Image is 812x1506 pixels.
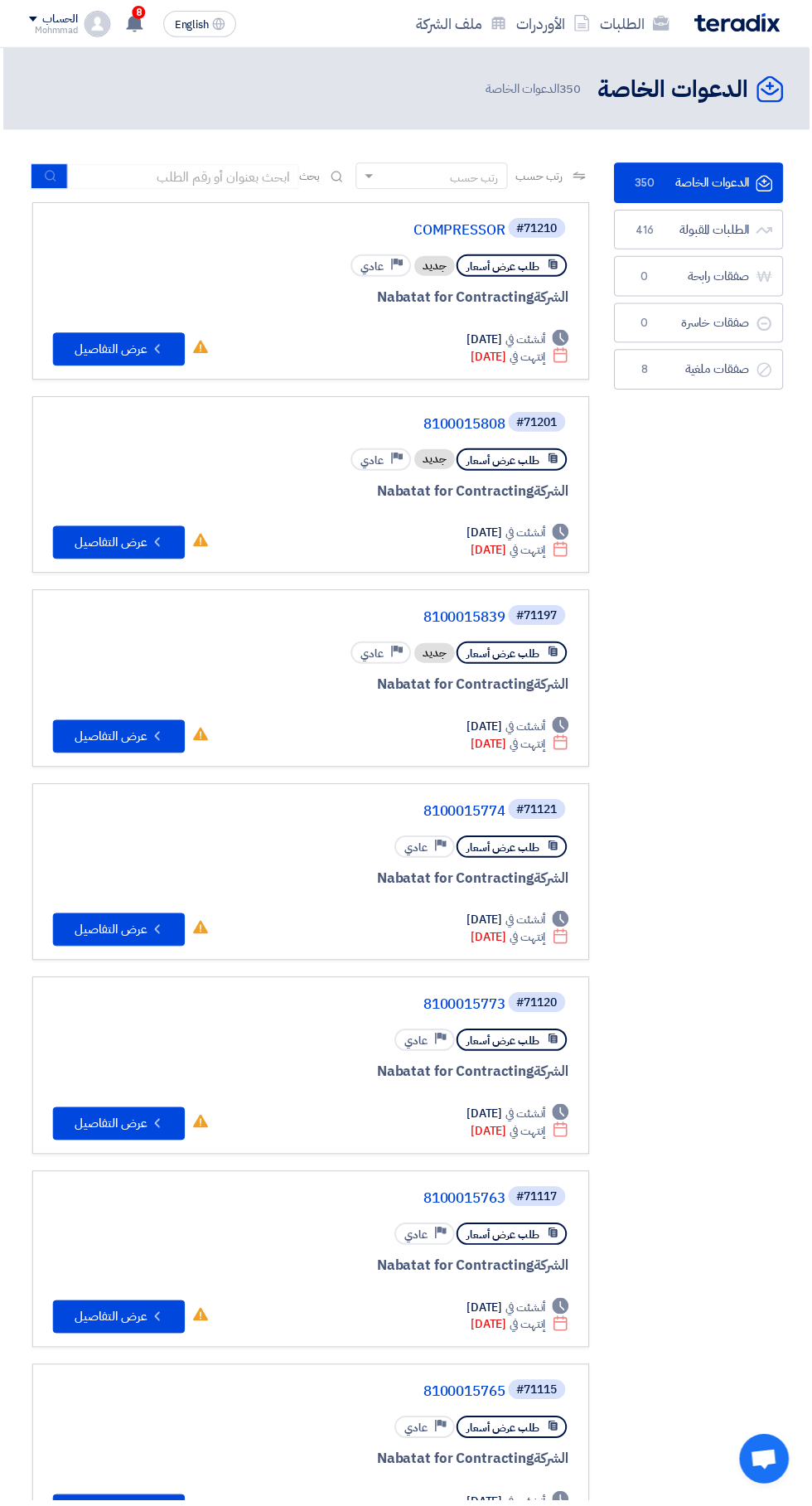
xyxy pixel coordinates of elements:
a: صفقات ملغية8 [616,351,786,391]
button: عرض التفاصيل [53,723,186,756]
a: الطلبات المقبولة416 [616,211,786,251]
div: Nabatat for Contracting [53,1065,571,1087]
span: English [175,19,210,31]
span: إنتهت في [512,350,548,367]
div: Nabatat for Contracting [53,1260,571,1281]
img: Teradix logo [697,13,783,32]
span: 350 [561,80,583,98]
a: 8100015765 [176,1390,507,1405]
img: profile_test.png [85,11,111,37]
span: الشركة [535,871,571,892]
a: 8100015808 [176,419,507,433]
div: #71120 [519,1001,559,1013]
span: عادي [406,1426,429,1441]
span: 0 [637,269,657,286]
h2: الدعوات الخاصة [600,74,752,106]
div: جديد [416,451,457,471]
span: رتب حسب [518,168,565,186]
span: عادي [362,648,385,664]
span: أنشئت في [508,1110,548,1127]
a: الأوردرات [514,4,597,43]
span: إنتهت في [512,932,548,950]
a: 8100015763 [176,1196,507,1211]
a: الطلبات [597,4,677,43]
div: #71197 [519,613,559,624]
span: طلب عرض أسعار [468,648,542,664]
div: [DATE] [468,1304,571,1321]
span: الشركة [535,1260,571,1281]
span: 350 [637,176,657,192]
button: عرض التفاصيل [53,1305,186,1339]
a: 8100015839 [176,613,507,627]
span: أنشئت في [508,332,548,350]
div: Nabatat for Contracting [53,482,571,504]
div: [DATE] [472,350,571,367]
div: #71117 [519,1196,559,1208]
div: [DATE] [468,526,571,544]
a: 8100015774 [176,807,507,822]
span: طلب عرض أسعار [468,1426,542,1441]
a: صفقات رابحة0 [616,257,786,298]
span: الدعوات الخاصة [488,80,587,99]
span: إنتهت في [512,1127,548,1145]
span: الشركة [535,482,571,503]
span: إنتهت في [512,544,548,561]
button: عرض التفاصيل [53,917,186,950]
div: [DATE] [468,915,571,932]
span: الشركة [535,1454,571,1475]
span: 8 [133,6,146,19]
div: [DATE] [472,1321,571,1339]
a: صفقات خاسرة0 [616,304,786,345]
div: [DATE] [468,1110,571,1127]
div: الحساب [42,12,78,27]
a: ملف الشركة [413,4,514,43]
div: [DATE] [472,738,571,756]
div: [DATE] [472,932,571,950]
span: عادي [406,1037,429,1053]
span: الشركة [535,288,571,308]
div: Nabatat for Contracting [53,676,571,698]
span: 416 [637,223,657,240]
div: [DATE] [468,332,571,350]
span: طلب عرض أسعار [468,259,542,275]
div: #71201 [519,419,559,430]
div: جديد [416,646,457,666]
div: Nabatat for Contracting [53,871,571,893]
span: 0 [637,317,657,333]
input: ابحث بعنوان أو رقم الطلب [68,165,300,190]
span: بحث [300,168,321,186]
span: أنشئت في [508,915,548,932]
button: عرض التفاصيل [53,1111,186,1145]
div: [DATE] [472,1127,571,1145]
span: إنتهت في [512,738,548,756]
div: #71115 [519,1390,559,1402]
div: #71210 [519,224,559,235]
span: الشركة [535,1065,571,1086]
span: أنشئت في [508,721,548,738]
span: 8 [637,363,657,380]
a: الدعوات الخاصة350 [616,163,786,204]
div: [DATE] [468,721,571,738]
span: الشركة [535,676,571,697]
button: عرض التفاصيل [53,528,186,561]
div: Mohmmad [29,26,78,35]
div: جديد [416,257,457,277]
span: طلب عرض أسعار [468,454,542,470]
button: English [164,11,237,37]
a: دردشة مفتوحة [742,1440,792,1489]
span: طلب عرض أسعار [468,1232,542,1247]
a: COMPRESSOR [176,224,507,239]
span: عادي [362,259,385,275]
div: [DATE] [472,544,571,561]
button: عرض التفاصيل [53,334,186,367]
span: عادي [362,454,385,470]
a: 8100015773 [176,1001,507,1016]
span: طلب عرض أسعار [468,1037,542,1053]
span: إنتهت في [512,1321,548,1339]
span: عادي [406,1232,429,1247]
span: أنشئت في [508,526,548,544]
div: Nabatat for Contracting [53,288,571,309]
div: #71121 [519,807,559,819]
div: رتب حسب [452,170,500,187]
span: طلب عرض أسعار [468,843,542,859]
